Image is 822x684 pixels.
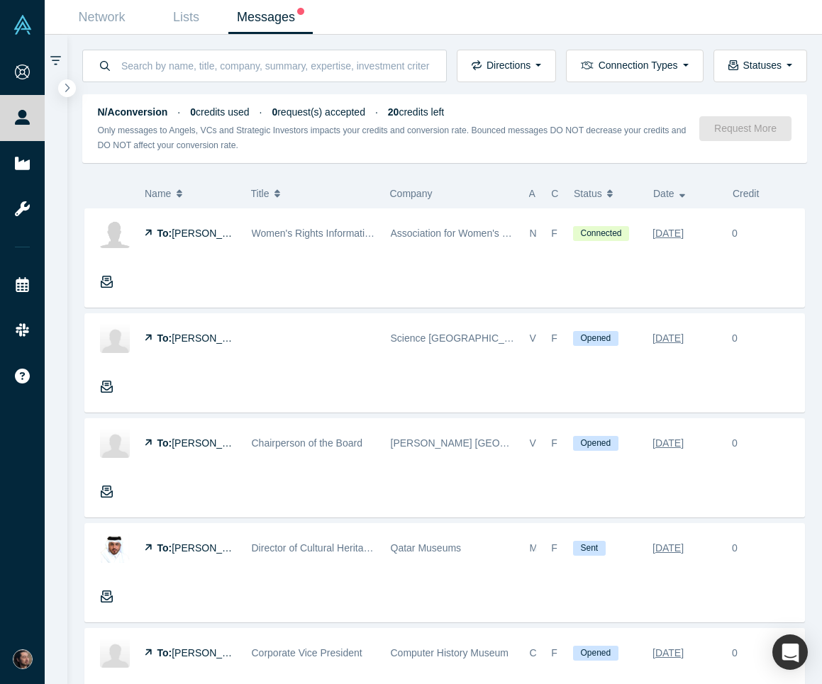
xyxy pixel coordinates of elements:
strong: To: [157,437,172,449]
div: 0 [732,541,738,556]
img: Olivia Sterns Walton's Profile Image [100,428,130,458]
span: Network [530,228,566,239]
span: Corporate Vice President [252,647,362,658]
span: credits left [388,106,444,118]
strong: 0 [272,106,277,118]
span: [PERSON_NAME] [172,228,253,239]
span: [PERSON_NAME] [GEOGRAPHIC_DATA] [391,437,579,449]
span: [PERSON_NAME] [172,332,253,344]
a: Messages [228,1,313,34]
span: Credit [733,188,759,199]
button: Statuses [713,50,807,82]
span: Chairperson of the Board [252,437,362,449]
span: · [260,106,262,118]
strong: 20 [388,106,399,118]
span: Name [145,179,171,208]
div: 0 [732,646,738,661]
button: Status [574,179,638,208]
span: Science [GEOGRAPHIC_DATA][US_STATE] [391,332,587,344]
span: Founder Reachout [551,542,633,554]
div: 0 [732,436,738,451]
span: Title [251,179,270,208]
img: Abdullatif Al-Jasmi's Profile Image [100,533,130,563]
span: Connection Type [551,188,626,199]
span: Computer History Museum [391,647,509,658]
strong: To: [157,332,172,344]
input: Search by name, title, company, summary, expertise, investment criteria or topics of focus [120,49,431,82]
a: Network [60,1,144,34]
strong: To: [157,647,172,658]
span: [PERSON_NAME] [172,437,253,449]
div: [DATE] [652,431,684,456]
span: Sent [573,541,606,556]
span: [PERSON_NAME] [172,647,253,658]
button: Connection Types [566,50,703,82]
button: Directions [457,50,556,82]
img: Bryan Kennedy's Profile Image [100,323,130,353]
strong: To: [157,542,172,554]
span: Opened [573,646,618,661]
span: Founder Reachout [551,437,633,449]
span: Founder Reachout [551,228,633,239]
span: Founder Reachout [551,332,633,344]
span: Connected [573,226,629,241]
span: Association for Women's Rights in Development [391,228,602,239]
span: [PERSON_NAME] [172,542,253,554]
span: Company [390,188,433,199]
span: Opened [573,331,618,346]
button: Name [145,179,236,208]
div: [DATE] [652,326,684,351]
div: [DATE] [652,221,684,246]
div: 0 [732,331,738,346]
img: Masum Momaya's Profile Image [100,218,130,248]
span: Alchemist Role [529,188,595,199]
span: Director of Cultural Heritage Protection [252,542,422,554]
img: Alchemist Vault Logo [13,15,33,35]
span: credits used [190,106,249,118]
span: Corporate Innovator [530,647,618,658]
span: Qatar Museums [391,542,462,554]
img: Masatoshi Nishimura's Account [13,649,33,669]
span: VC [530,332,546,344]
span: · [177,106,180,118]
strong: N/A conversion [98,106,168,118]
div: [DATE] [652,641,684,666]
small: Only messages to Angels, VCs and Strategic Investors impacts your credits and conversion rate. Bo... [98,125,687,150]
span: · [375,106,378,118]
span: Founder Reachout [551,647,633,658]
a: Lists [144,1,228,34]
div: 0 [732,226,738,241]
span: Mentor, Lecturer, Industry Analyst, Corporate Innovator [530,542,771,554]
span: Women's Rights Information Manager [252,228,418,239]
span: Status [574,179,602,208]
img: Dan l Lewin's Profile Image [100,638,130,668]
button: Title [251,179,375,208]
span: request(s) accepted [272,106,365,118]
strong: To: [157,228,172,239]
span: Date [653,179,674,208]
button: Date [653,179,718,208]
span: Opened [573,436,618,451]
span: VC [530,437,546,449]
strong: 0 [190,106,196,118]
div: [DATE] [652,536,684,561]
